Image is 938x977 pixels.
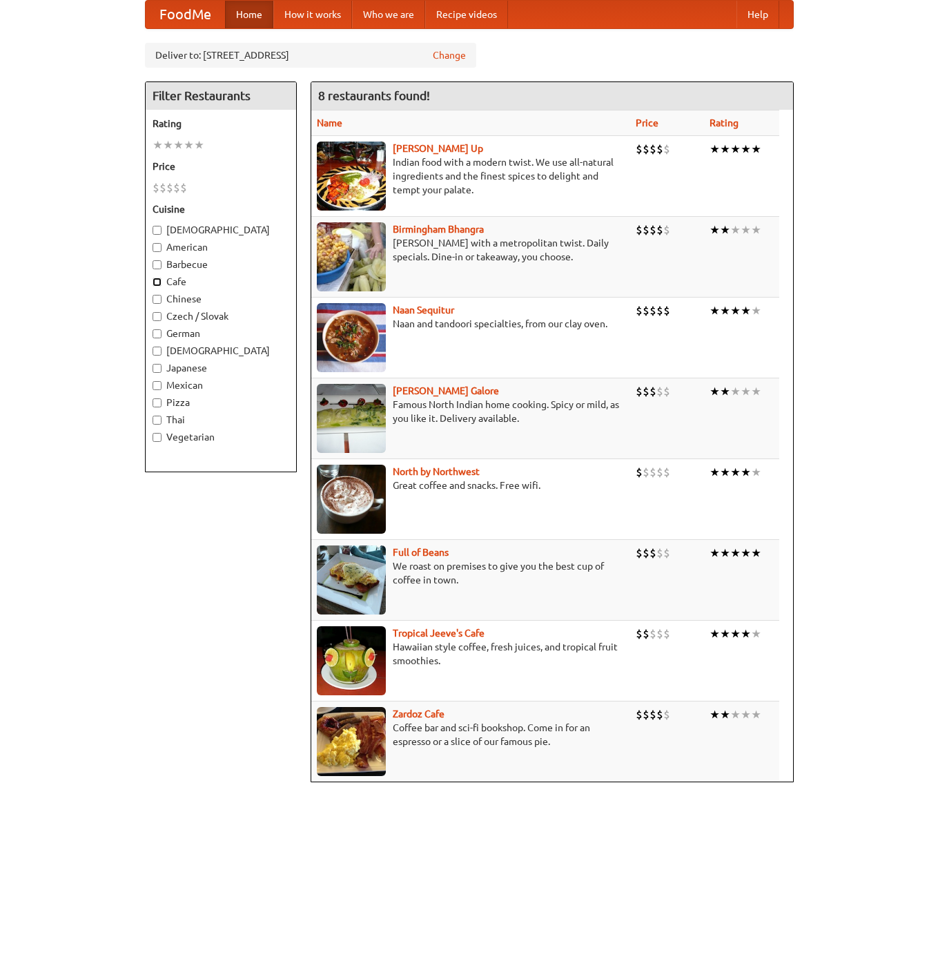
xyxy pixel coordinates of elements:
img: jeeves.jpg [317,626,386,695]
li: $ [636,222,643,238]
li: $ [649,465,656,480]
li: $ [663,142,670,157]
p: Hawaiian style coffee, fresh juices, and tropical fruit smoothies. [317,640,625,668]
a: Full of Beans [393,547,449,558]
b: North by Northwest [393,466,480,477]
li: ★ [751,222,761,238]
label: Mexican [153,378,289,392]
li: ★ [751,707,761,722]
li: $ [656,626,663,641]
a: Recipe videos [425,1,508,28]
input: Barbecue [153,260,162,269]
li: $ [636,545,643,561]
img: currygalore.jpg [317,384,386,453]
li: ★ [730,142,741,157]
input: Czech / Slovak [153,312,162,321]
p: Famous North Indian home cooking. Spicy or mild, as you like it. Delivery available. [317,398,625,425]
li: ★ [730,545,741,561]
li: $ [663,384,670,399]
label: Cafe [153,275,289,289]
a: Birmingham Bhangra [393,224,484,235]
li: ★ [710,142,720,157]
a: [PERSON_NAME] Galore [393,385,499,396]
label: [DEMOGRAPHIC_DATA] [153,223,289,237]
label: Pizza [153,396,289,409]
li: $ [663,707,670,722]
li: $ [663,545,670,561]
p: Indian food with a modern twist. We use all-natural ingredients and the finest spices to delight ... [317,155,625,197]
li: $ [643,465,649,480]
input: [DEMOGRAPHIC_DATA] [153,347,162,356]
li: ★ [710,545,720,561]
li: $ [643,303,649,318]
div: Deliver to: [STREET_ADDRESS] [145,43,476,68]
a: [PERSON_NAME] Up [393,143,483,154]
li: ★ [720,465,730,480]
li: $ [153,180,159,195]
p: Coffee bar and sci-fi bookshop. Come in for an espresso or a slice of our famous pie. [317,721,625,748]
h4: Filter Restaurants [146,82,296,110]
li: ★ [710,222,720,238]
li: ★ [730,384,741,399]
li: ★ [751,465,761,480]
li: ★ [741,626,751,641]
li: ★ [720,142,730,157]
li: $ [656,222,663,238]
li: $ [166,180,173,195]
li: ★ [741,142,751,157]
li: ★ [194,137,204,153]
a: Tropical Jeeve's Cafe [393,628,485,639]
label: German [153,327,289,340]
img: north.jpg [317,465,386,534]
label: Japanese [153,361,289,375]
a: Change [433,48,466,62]
li: $ [663,222,670,238]
label: [DEMOGRAPHIC_DATA] [153,344,289,358]
p: Naan and tandoori specialties, from our clay oven. [317,317,625,331]
label: American [153,240,289,254]
li: $ [643,384,649,399]
li: $ [643,545,649,561]
li: ★ [730,626,741,641]
li: ★ [751,303,761,318]
li: $ [159,180,166,195]
li: $ [643,626,649,641]
li: ★ [741,545,751,561]
label: Barbecue [153,258,289,271]
a: Naan Sequitur [393,304,454,316]
li: $ [649,545,656,561]
li: ★ [741,303,751,318]
li: ★ [163,137,173,153]
li: $ [636,303,643,318]
li: ★ [730,222,741,238]
h5: Rating [153,117,289,130]
li: $ [656,545,663,561]
a: Price [636,117,658,128]
li: $ [663,465,670,480]
a: Home [225,1,273,28]
li: $ [656,707,663,722]
li: $ [649,626,656,641]
a: FoodMe [146,1,225,28]
li: ★ [741,707,751,722]
input: German [153,329,162,338]
label: Vegetarian [153,430,289,444]
li: ★ [173,137,184,153]
li: ★ [720,303,730,318]
li: $ [649,303,656,318]
li: ★ [710,303,720,318]
p: We roast on premises to give you the best cup of coffee in town. [317,559,625,587]
img: naansequitur.jpg [317,303,386,372]
li: ★ [751,384,761,399]
li: ★ [720,222,730,238]
input: Vegetarian [153,433,162,442]
img: zardoz.jpg [317,707,386,776]
li: ★ [720,626,730,641]
li: $ [643,707,649,722]
label: Thai [153,413,289,427]
li: $ [643,222,649,238]
ng-pluralize: 8 restaurants found! [318,89,430,102]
